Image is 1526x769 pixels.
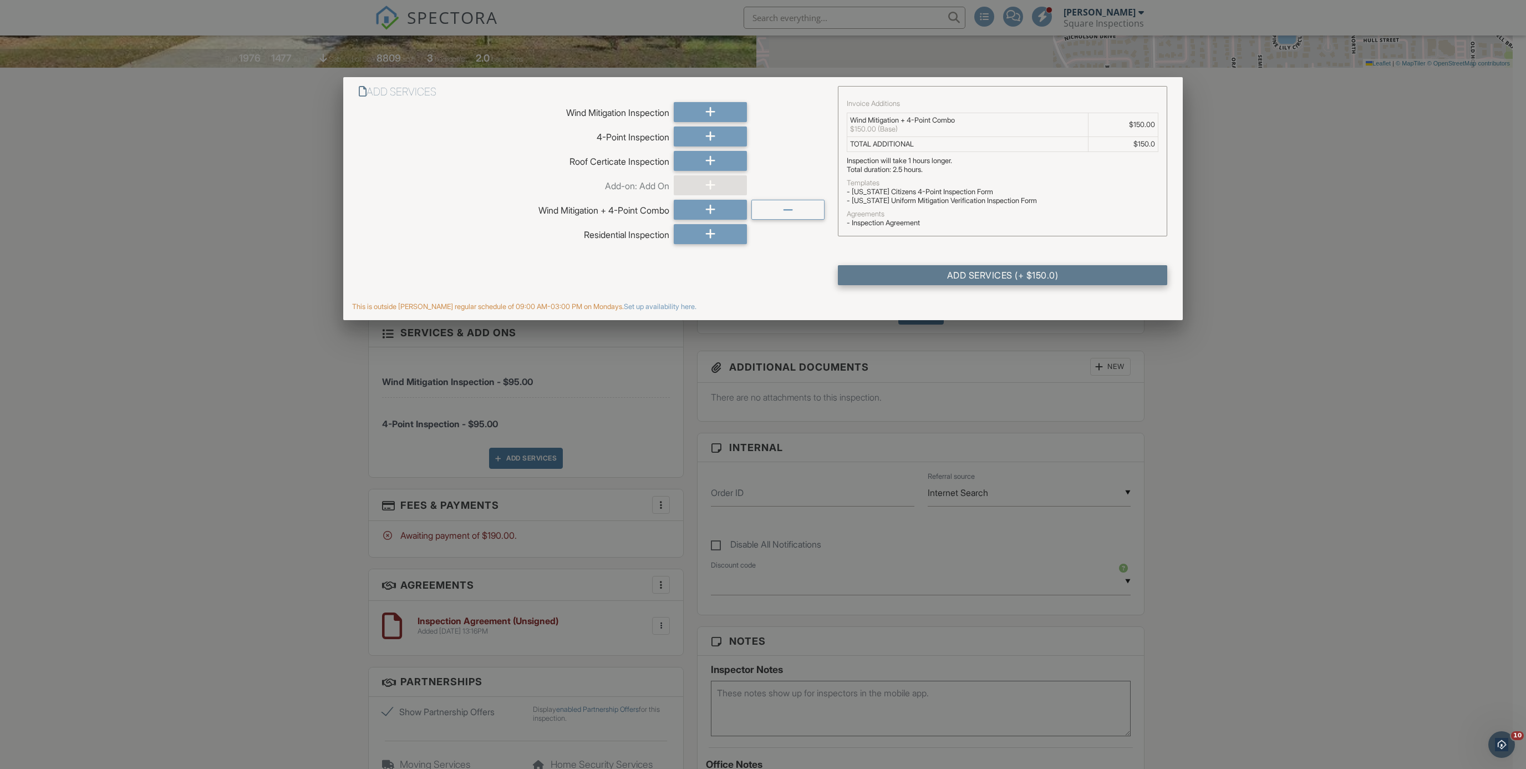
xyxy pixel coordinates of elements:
div: - [US_STATE] Citizens 4-Point Inspection Form [847,188,1158,196]
div: Residential Inspection [359,224,669,241]
div: Wind Mitigation + 4-Point Combo [359,200,669,216]
div: $150.00 (Base) [850,125,1085,134]
div: Templates [847,179,1158,188]
div: Add-on: Add On [359,175,669,192]
h6: Add Services [359,86,825,98]
div: Agreements [847,210,1158,219]
div: This is outside [PERSON_NAME] regular schedule of 09:00 AM-03:00 PM on Mondays. [343,302,1183,311]
div: 4-Point Inspection [359,127,669,143]
div: Roof Certicate Inspection [359,151,669,168]
td: $150.0 [1088,136,1158,151]
td: TOTAL ADDITIONAL [847,136,1088,151]
div: Invoice Additions [847,99,1158,108]
a: Set up availability here. [624,302,696,311]
span: 10 [1511,731,1524,740]
iframe: Intercom live chat [1488,731,1515,758]
td: Wind Mitigation + 4-Point Combo [847,113,1088,136]
div: Total duration: 2.5 hours. [847,165,1158,174]
div: Add Services (+ $150.0) [838,265,1167,285]
div: - Inspection Agreement [847,219,1158,227]
div: Wind Mitigation Inspection [359,102,669,119]
td: $150.00 [1088,113,1158,136]
div: - [US_STATE] Uniform Mitigation Verification Inspection Form [847,196,1158,205]
div: Inspection will take 1 hours longer. [847,156,1158,165]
